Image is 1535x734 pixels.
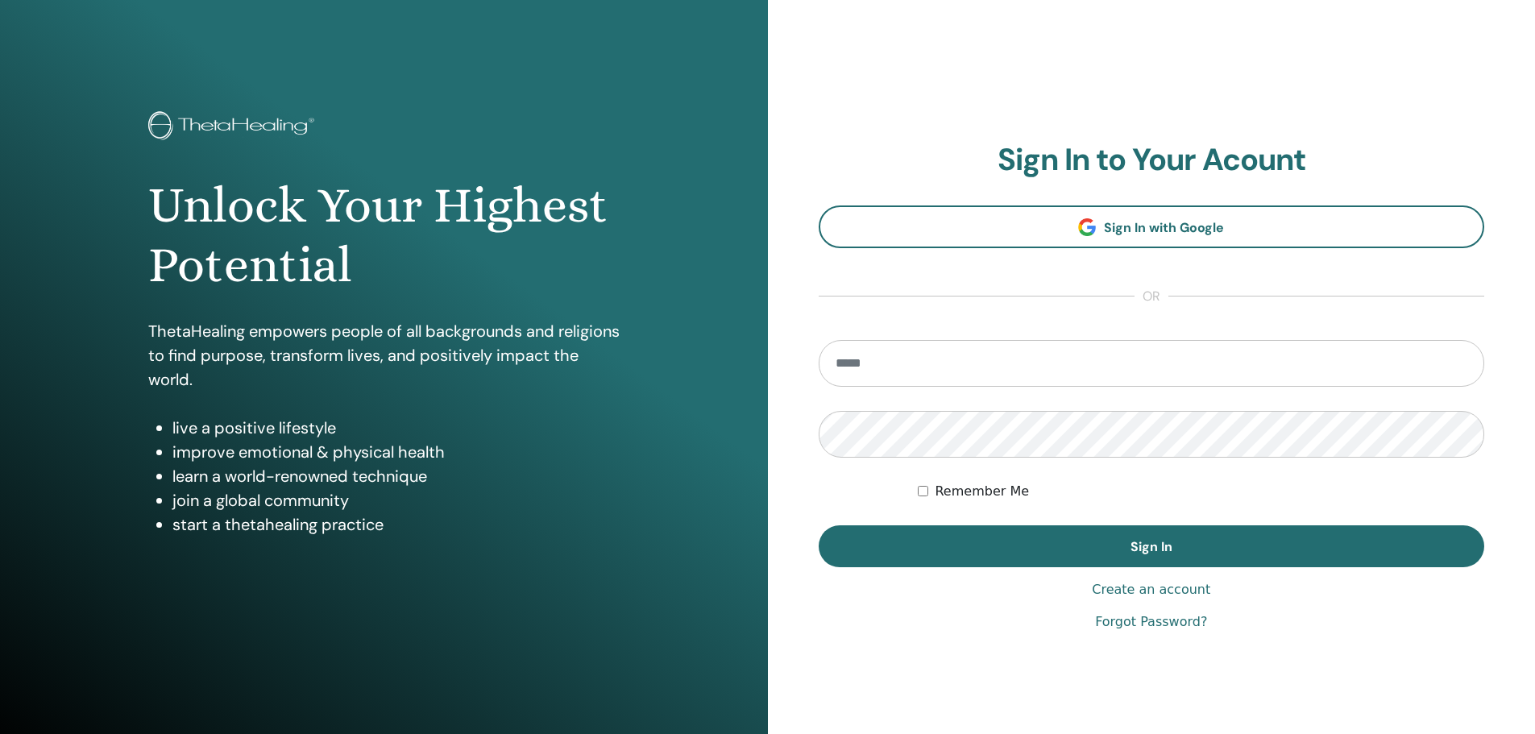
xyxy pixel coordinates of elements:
a: Forgot Password? [1095,612,1207,632]
a: Create an account [1092,580,1210,599]
button: Sign In [819,525,1485,567]
a: Sign In with Google [819,205,1485,248]
li: learn a world-renowned technique [172,464,620,488]
span: or [1135,287,1168,306]
h1: Unlock Your Highest Potential [148,176,620,296]
label: Remember Me [935,482,1029,501]
p: ThetaHealing empowers people of all backgrounds and religions to find purpose, transform lives, a... [148,319,620,392]
span: Sign In with Google [1104,219,1224,236]
span: Sign In [1131,538,1172,555]
li: join a global community [172,488,620,512]
li: start a thetahealing practice [172,512,620,537]
div: Keep me authenticated indefinitely or until I manually logout [918,482,1484,501]
li: live a positive lifestyle [172,416,620,440]
h2: Sign In to Your Acount [819,142,1485,179]
li: improve emotional & physical health [172,440,620,464]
